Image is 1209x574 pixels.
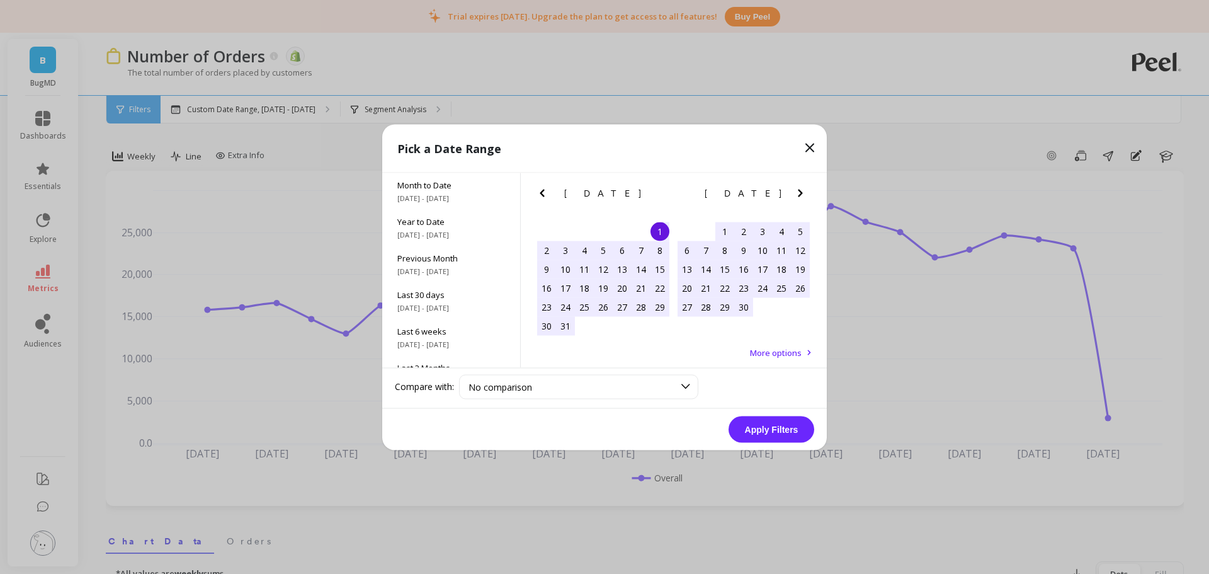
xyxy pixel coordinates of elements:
[397,193,505,203] span: [DATE] - [DATE]
[753,222,772,241] div: Choose Thursday, April 3rd, 2025
[650,222,669,241] div: Choose Saturday, March 1st, 2025
[772,222,791,241] div: Choose Friday, April 4th, 2025
[696,241,715,260] div: Choose Monday, April 7th, 2025
[537,316,556,335] div: Choose Sunday, March 30th, 2025
[678,222,810,316] div: month 2025-04
[734,241,753,260] div: Choose Wednesday, April 9th, 2025
[696,260,715,278] div: Choose Monday, April 14th, 2025
[613,278,632,297] div: Choose Thursday, March 20th, 2025
[613,241,632,260] div: Choose Thursday, March 6th, 2025
[734,260,753,278] div: Choose Wednesday, April 16th, 2025
[397,325,505,336] span: Last 6 weeks
[650,278,669,297] div: Choose Saturday, March 22nd, 2025
[632,297,650,316] div: Choose Friday, March 28th, 2025
[678,241,696,260] div: Choose Sunday, April 6th, 2025
[468,381,532,393] span: No comparison
[594,297,613,316] div: Choose Wednesday, March 26th, 2025
[395,381,454,393] label: Compare with:
[715,278,734,297] div: Choose Tuesday, April 22nd, 2025
[772,278,791,297] div: Choose Friday, April 25th, 2025
[650,260,669,278] div: Choose Saturday, March 15th, 2025
[556,297,575,316] div: Choose Monday, March 24th, 2025
[696,278,715,297] div: Choose Monday, April 21st, 2025
[753,241,772,260] div: Choose Thursday, April 10th, 2025
[715,297,734,316] div: Choose Tuesday, April 29th, 2025
[537,278,556,297] div: Choose Sunday, March 16th, 2025
[715,241,734,260] div: Choose Tuesday, April 8th, 2025
[791,278,810,297] div: Choose Saturday, April 26th, 2025
[397,339,505,349] span: [DATE] - [DATE]
[575,278,594,297] div: Choose Tuesday, March 18th, 2025
[675,185,695,205] button: Previous Month
[575,241,594,260] div: Choose Tuesday, March 4th, 2025
[650,297,669,316] div: Choose Saturday, March 29th, 2025
[632,260,650,278] div: Choose Friday, March 14th, 2025
[678,297,696,316] div: Choose Sunday, April 27th, 2025
[678,260,696,278] div: Choose Sunday, April 13th, 2025
[397,252,505,263] span: Previous Month
[729,416,814,442] button: Apply Filters
[613,297,632,316] div: Choose Thursday, March 27th, 2025
[791,222,810,241] div: Choose Saturday, April 5th, 2025
[632,241,650,260] div: Choose Friday, March 7th, 2025
[753,260,772,278] div: Choose Thursday, April 17th, 2025
[397,229,505,239] span: [DATE] - [DATE]
[632,278,650,297] div: Choose Friday, March 21st, 2025
[753,278,772,297] div: Choose Thursday, April 24th, 2025
[594,278,613,297] div: Choose Wednesday, March 19th, 2025
[791,260,810,278] div: Choose Saturday, April 19th, 2025
[537,260,556,278] div: Choose Sunday, March 9th, 2025
[594,241,613,260] div: Choose Wednesday, March 5th, 2025
[397,302,505,313] span: [DATE] - [DATE]
[537,241,556,260] div: Choose Sunday, March 2nd, 2025
[397,139,501,157] p: Pick a Date Range
[734,297,753,316] div: Choose Wednesday, April 30th, 2025
[791,241,810,260] div: Choose Saturday, April 12th, 2025
[650,241,669,260] div: Choose Saturday, March 8th, 2025
[772,241,791,260] div: Choose Friday, April 11th, 2025
[734,222,753,241] div: Choose Wednesday, April 2nd, 2025
[556,241,575,260] div: Choose Monday, March 3rd, 2025
[537,297,556,316] div: Choose Sunday, March 23rd, 2025
[397,215,505,227] span: Year to Date
[397,179,505,190] span: Month to Date
[564,188,643,198] span: [DATE]
[793,185,813,205] button: Next Month
[535,185,555,205] button: Previous Month
[750,347,802,358] span: More options
[652,185,673,205] button: Next Month
[696,297,715,316] div: Choose Monday, April 28th, 2025
[734,278,753,297] div: Choose Wednesday, April 23rd, 2025
[575,260,594,278] div: Choose Tuesday, March 11th, 2025
[705,188,783,198] span: [DATE]
[556,316,575,335] div: Choose Monday, March 31st, 2025
[575,297,594,316] div: Choose Tuesday, March 25th, 2025
[397,266,505,276] span: [DATE] - [DATE]
[556,278,575,297] div: Choose Monday, March 17th, 2025
[594,260,613,278] div: Choose Wednesday, March 12th, 2025
[556,260,575,278] div: Choose Monday, March 10th, 2025
[397,289,505,300] span: Last 30 days
[715,222,734,241] div: Choose Tuesday, April 1st, 2025
[613,260,632,278] div: Choose Thursday, March 13th, 2025
[678,278,696,297] div: Choose Sunday, April 20th, 2025
[715,260,734,278] div: Choose Tuesday, April 15th, 2025
[537,222,669,335] div: month 2025-03
[397,362,505,373] span: Last 3 Months
[772,260,791,278] div: Choose Friday, April 18th, 2025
